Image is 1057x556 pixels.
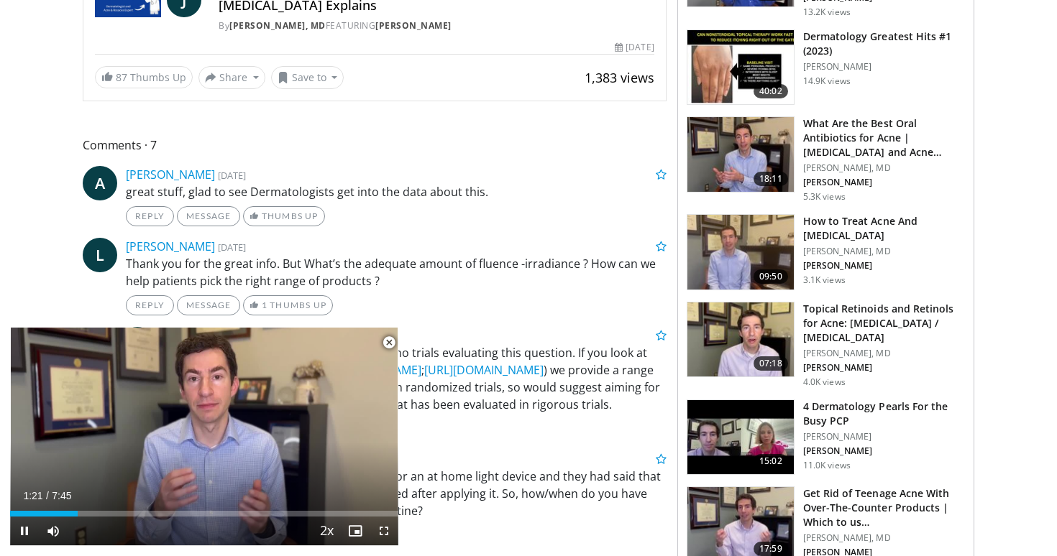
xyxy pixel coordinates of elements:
[803,399,965,428] h3: 4 Dermatology Pearls For the Busy PCP
[754,542,788,556] span: 17:59
[803,460,851,471] p: 11.0K views
[46,490,49,501] span: /
[370,516,398,545] button: Fullscreen
[803,29,965,58] h3: Dermatology Greatest Hits #1 (2023)
[83,136,667,154] span: Comments 7
[177,295,240,315] a: Message
[803,486,965,529] h3: Get Rid of Teenage Acne With Over-The-Counter Products | Which to us…
[83,166,117,200] a: A
[687,30,794,105] img: 167f4955-2110-4677-a6aa-4d4647c2ca19.150x105_q85_crop-smart_upscale.jpg
[687,399,965,476] a: 15:02 4 Dermatology Pearls For the Busy PCP [PERSON_NAME] [PERSON_NAME] 11.0K views
[424,362,544,378] a: [URL][DOMAIN_NAME]
[39,516,68,545] button: Mute
[754,84,788,98] span: 40:02
[803,376,846,388] p: 4.0K views
[687,29,965,106] a: 40:02 Dermatology Greatest Hits #1 (2023) [PERSON_NAME] 14.9K views
[754,269,788,284] span: 09:50
[803,348,965,359] p: [PERSON_NAME], MD
[687,116,965,203] a: 18:11 What Are the Best Oral Antibiotics for Acne | [MEDICAL_DATA] and Acne… [PERSON_NAME], MD [P...
[163,344,667,413] p: Unfortunately, we don't know as there are no trials evaluating this question. If you look at our ...
[803,445,965,457] p: [PERSON_NAME]
[95,66,193,88] a: 87 Thumbs Up
[803,162,965,174] p: [PERSON_NAME], MD
[803,362,965,374] p: [PERSON_NAME]
[803,246,965,257] p: [PERSON_NAME], MD
[10,328,398,546] video-js: Video Player
[803,61,965,73] p: [PERSON_NAME]
[52,490,71,501] span: 7:45
[803,260,965,272] p: [PERSON_NAME]
[10,516,39,545] button: Pause
[116,70,127,84] span: 87
[375,19,452,32] a: [PERSON_NAME]
[126,183,667,200] p: great stuff, glad to see Dermatologists get into the data about this.
[243,206,324,226] a: Thumbs Up
[126,255,667,289] p: Thank you for the great info. But What’s the adequate amount of fluence -irradiance ? How can we ...
[754,356,788,371] span: 07:18
[219,19,654,32] div: By FEATURING
[803,274,846,286] p: 3.1K views
[754,172,788,186] span: 18:11
[126,238,215,254] a: [PERSON_NAME]
[803,214,965,243] h3: How to Treat Acne And [MEDICAL_DATA]
[803,191,846,203] p: 5.3K views
[803,431,965,443] p: [PERSON_NAME]
[177,206,240,226] a: Message
[23,490,42,501] span: 1:21
[687,302,965,388] a: 07:18 Topical Retinoids and Retinols for Acne: [MEDICAL_DATA] / [MEDICAL_DATA] [PERSON_NAME], MD ...
[585,69,654,86] span: 1,383 views
[312,516,341,545] button: Playback Rate
[126,295,174,315] a: Reply
[126,206,174,226] a: Reply
[615,41,654,54] div: [DATE]
[687,400,794,475] img: 04c704bc-886d-4395-b463-610399d2ca6d.150x105_q85_crop-smart_upscale.jpg
[229,19,326,32] a: [PERSON_NAME], MD
[803,75,851,87] p: 14.9K views
[375,328,403,358] button: Close
[803,6,851,18] p: 13.2K views
[10,511,398,516] div: Progress Bar
[803,302,965,345] h3: Topical Retinoids and Retinols for Acne: [MEDICAL_DATA] / [MEDICAL_DATA]
[218,169,246,182] small: [DATE]
[687,214,965,290] a: 09:50 How to Treat Acne And [MEDICAL_DATA] [PERSON_NAME], MD [PERSON_NAME] 3.1K views
[83,238,117,272] a: L
[120,327,155,361] a: J
[803,177,965,188] p: [PERSON_NAME]
[218,241,246,254] small: [DATE]
[126,167,215,182] a: [PERSON_NAME]
[687,302,794,377] img: 9c3f6608-969b-4778-ad70-8ade2862403e.150x105_q85_crop-smart_upscale.jpg
[198,66,265,89] button: Share
[341,516,370,545] button: Enable picture-in-picture mode
[687,215,794,289] img: a3cafd6f-40a9-4bb9-837d-a5e4af0c332c.150x105_q85_crop-smart_upscale.jpg
[262,300,267,310] span: 1
[243,295,333,315] a: 1 Thumbs Up
[687,117,794,192] img: cd394936-f734-46a2-a1c5-7eff6e6d7a1f.150x105_q85_crop-smart_upscale.jpg
[754,454,788,468] span: 15:02
[271,66,344,89] button: Save to
[803,532,965,544] p: [PERSON_NAME], MD
[803,116,965,159] h3: What Are the Best Oral Antibiotics for Acne | [MEDICAL_DATA] and Acne…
